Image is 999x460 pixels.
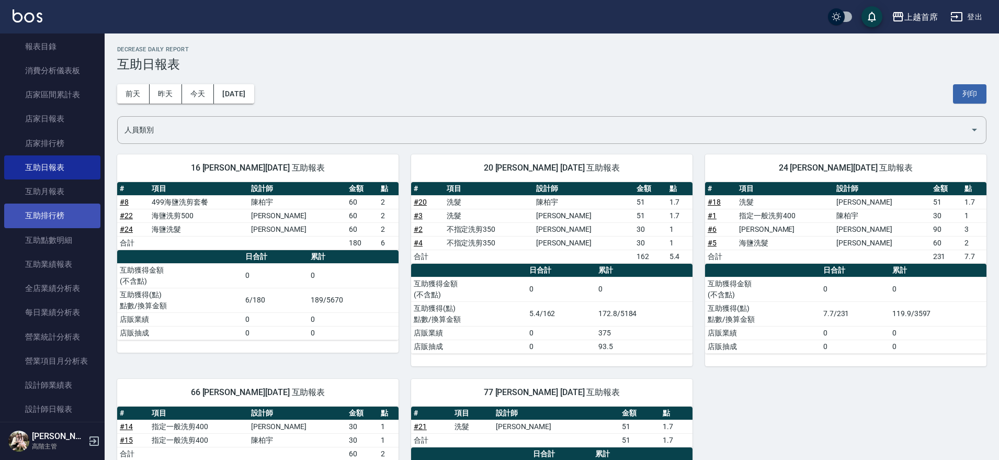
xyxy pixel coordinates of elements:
a: #21 [414,422,427,431]
th: 點 [962,182,986,196]
th: 累計 [308,250,399,264]
button: Open [966,121,983,138]
button: save [861,6,882,27]
td: [PERSON_NAME] [248,420,347,433]
a: 設計師日報表 [4,397,100,421]
td: 5.4/162 [527,301,596,326]
table: a dense table [411,407,693,447]
td: 洗髮 [444,209,533,222]
td: 119.9/3597 [890,301,986,326]
td: 店販抽成 [117,326,243,340]
td: 499海鹽洗剪套餐 [149,195,248,209]
td: 30 [346,420,378,433]
a: 消費分析儀表板 [4,59,100,83]
td: [PERSON_NAME] [533,236,634,250]
td: 60 [930,236,962,250]
th: 項目 [444,182,533,196]
th: # [705,182,736,196]
td: 0 [308,263,399,288]
h2: Decrease Daily Report [117,46,986,53]
a: #20 [414,198,427,206]
a: #2 [414,225,423,233]
td: 2 [378,209,399,222]
span: 16 [PERSON_NAME][DATE] 互助報表 [130,163,386,173]
a: #14 [120,422,133,431]
td: 0 [596,277,693,301]
button: 昨天 [150,84,182,104]
th: 累計 [596,264,693,277]
td: 1.7 [962,195,986,209]
a: #24 [120,225,133,233]
td: 合計 [705,250,736,263]
th: 金額 [619,407,660,420]
td: 51 [930,195,962,209]
td: [PERSON_NAME] [248,209,347,222]
table: a dense table [411,182,693,264]
td: 合計 [411,250,444,263]
td: 0 [308,312,399,326]
input: 人員名稱 [122,121,966,139]
td: 51 [634,195,667,209]
td: 店販抽成 [411,340,527,353]
td: 合計 [411,433,452,447]
td: 2 [378,222,399,236]
td: 互助獲得(點) 點數/換算金額 [705,301,821,326]
th: 點 [667,182,693,196]
td: 2 [962,236,986,250]
a: 店家區間累計表 [4,83,100,107]
td: [PERSON_NAME] [736,222,834,236]
td: 0 [308,326,399,340]
table: a dense table [117,250,399,340]
td: 合計 [117,236,149,250]
a: 設計師業績表 [4,373,100,397]
td: 1 [667,236,693,250]
a: 互助日報表 [4,155,100,179]
table: a dense table [117,182,399,250]
td: 店販業績 [117,312,243,326]
td: 0 [243,326,308,340]
td: 0 [527,340,596,353]
td: 0 [527,326,596,340]
td: 海鹽洗髮 [149,222,248,236]
td: 30 [634,222,667,236]
button: 登出 [946,7,986,27]
td: 6 [378,236,399,250]
a: #4 [414,239,423,247]
td: 互助獲得(點) 點數/換算金額 [411,301,527,326]
button: 列印 [953,84,986,104]
td: 1 [962,209,986,222]
td: 互助獲得金額 (不含點) [411,277,527,301]
td: 陳柏宇 [248,433,347,447]
th: 點 [378,182,399,196]
td: 162 [634,250,667,263]
th: # [411,407,452,420]
td: [PERSON_NAME] [834,195,930,209]
td: [PERSON_NAME] [834,222,930,236]
button: 前天 [117,84,150,104]
th: 項目 [452,407,493,420]
table: a dense table [705,182,986,264]
a: 互助點數明細 [4,228,100,252]
td: 375 [596,326,693,340]
a: #18 [708,198,721,206]
th: 項目 [149,182,248,196]
td: 7.7 [962,250,986,263]
span: 20 [PERSON_NAME] [DATE] 互助報表 [424,163,680,173]
a: 互助業績報表 [4,252,100,276]
button: 今天 [182,84,214,104]
td: 指定一般洗剪400 [149,433,248,447]
td: 0 [243,263,308,288]
td: 231 [930,250,962,263]
th: 設計師 [493,407,619,420]
a: 每日業績分析表 [4,300,100,324]
th: 點 [378,407,399,420]
th: 金額 [346,407,378,420]
th: 日合計 [243,250,308,264]
td: [PERSON_NAME] [834,236,930,250]
td: 0 [821,277,890,301]
a: #22 [120,211,133,220]
span: 66 [PERSON_NAME][DATE] 互助報表 [130,387,386,398]
td: 180 [346,236,378,250]
td: [PERSON_NAME] [248,222,347,236]
th: 點 [660,407,693,420]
